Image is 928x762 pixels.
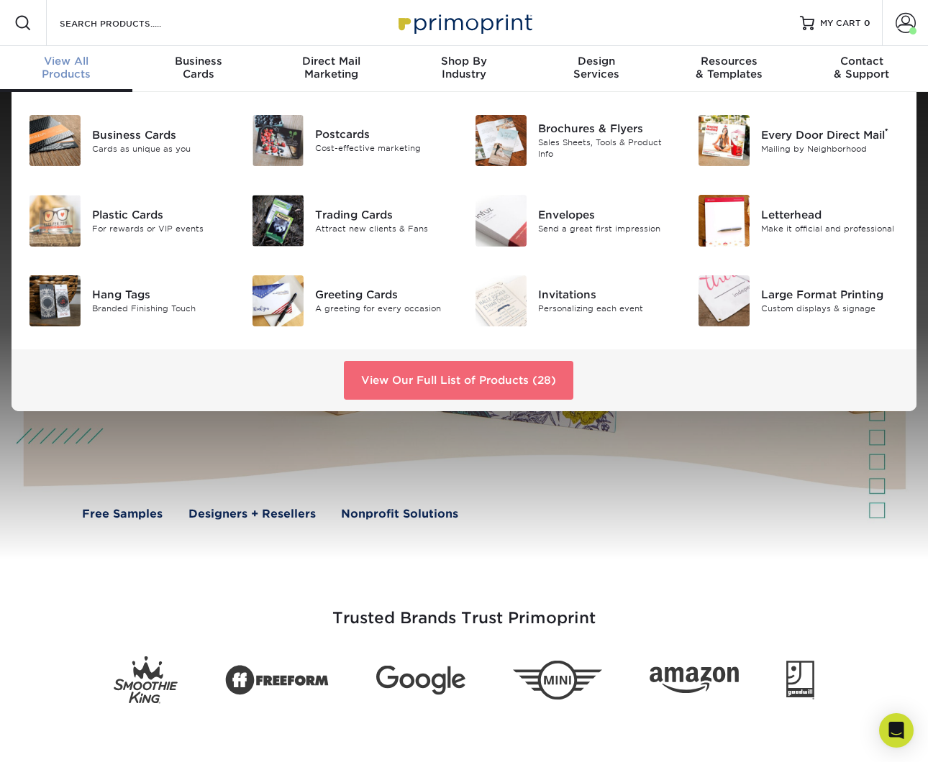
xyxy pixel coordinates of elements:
[538,207,676,223] div: Envelopes
[530,55,663,81] div: Services
[114,656,178,704] img: Smoothie King
[252,189,453,252] a: Trading Cards Trading Cards Attract new clients & Fans
[92,142,230,155] div: Cards as unique as you
[761,223,899,235] div: Make it official and professional
[132,55,265,81] div: Cards
[761,127,899,142] div: Every Door Direct Mail
[392,7,536,38] img: Primoprint
[344,361,573,400] a: View Our Full List of Products (28)
[820,17,861,29] span: MY CART
[29,275,81,326] img: Hang Tags
[92,303,230,315] div: Branded Finishing Touch
[530,55,663,68] span: Design
[698,189,899,252] a: Letterhead Letterhead Make it official and professional
[699,275,750,326] img: Large Format Printing
[225,657,329,703] img: Freeform
[761,207,899,223] div: Letterhead
[761,287,899,303] div: Large Format Printing
[538,121,676,137] div: Brochures & Flyers
[315,127,453,142] div: Postcards
[132,46,265,92] a: BusinessCards
[538,137,676,160] div: Sales Sheets, Tools & Product Info
[796,55,928,81] div: & Support
[252,109,453,172] a: Postcards Postcards Cost-effective marketing
[476,115,527,166] img: Brochures & Flyers
[315,223,453,235] div: Attract new clients & Fans
[398,55,530,68] span: Shop By
[92,127,230,142] div: Business Cards
[315,303,453,315] div: A greeting for every occasion
[253,115,304,166] img: Postcards
[796,55,928,68] span: Contact
[538,223,676,235] div: Send a great first impression
[315,142,453,155] div: Cost-effective marketing
[698,270,899,332] a: Large Format Printing Large Format Printing Custom displays & signage
[698,109,899,172] a: Every Door Direct Mail Every Door Direct Mail® Mailing by Neighborhood
[265,55,398,81] div: Marketing
[398,46,530,92] a: Shop ByIndustry
[879,713,914,748] div: Open Intercom Messenger
[761,142,899,155] div: Mailing by Neighborhood
[253,275,304,326] img: Greeting Cards
[530,46,663,92] a: DesignServices
[265,55,398,68] span: Direct Mail
[796,46,928,92] a: Contact& Support
[315,207,453,223] div: Trading Cards
[29,270,230,332] a: Hang Tags Hang Tags Branded Finishing Touch
[885,127,888,137] sup: ®
[476,275,527,326] img: Invitations
[315,287,453,303] div: Greeting Cards
[29,189,230,252] a: Plastic Cards Plastic Cards For rewards or VIP events
[761,303,899,315] div: Custom displays & signage
[58,14,199,32] input: SEARCH PRODUCTS.....
[265,46,398,92] a: Direct MailMarketing
[699,115,750,166] img: Every Door Direct Mail
[132,55,265,68] span: Business
[475,189,676,252] a: Envelopes Envelopes Send a great first impression
[864,18,870,28] span: 0
[29,195,81,246] img: Plastic Cards
[475,109,676,172] a: Brochures & Flyers Brochures & Flyers Sales Sheets, Tools & Product Info
[513,660,602,699] img: Mini
[92,287,230,303] div: Hang Tags
[398,55,530,81] div: Industry
[253,195,304,246] img: Trading Cards
[43,574,885,645] h3: Trusted Brands Trust Primoprint
[650,666,739,694] img: Amazon
[475,270,676,332] a: Invitations Invitations Personalizing each event
[29,109,230,172] a: Business Cards Business Cards Cards as unique as you
[376,665,465,694] img: Google
[538,303,676,315] div: Personalizing each event
[538,287,676,303] div: Invitations
[252,270,453,332] a: Greeting Cards Greeting Cards A greeting for every occasion
[786,661,814,699] img: Goodwill
[476,195,527,246] img: Envelopes
[92,207,230,223] div: Plastic Cards
[29,115,81,166] img: Business Cards
[663,55,795,68] span: Resources
[92,223,230,235] div: For rewards or VIP events
[663,46,795,92] a: Resources& Templates
[663,55,795,81] div: & Templates
[4,718,122,757] iframe: Google Customer Reviews
[699,195,750,246] img: Letterhead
